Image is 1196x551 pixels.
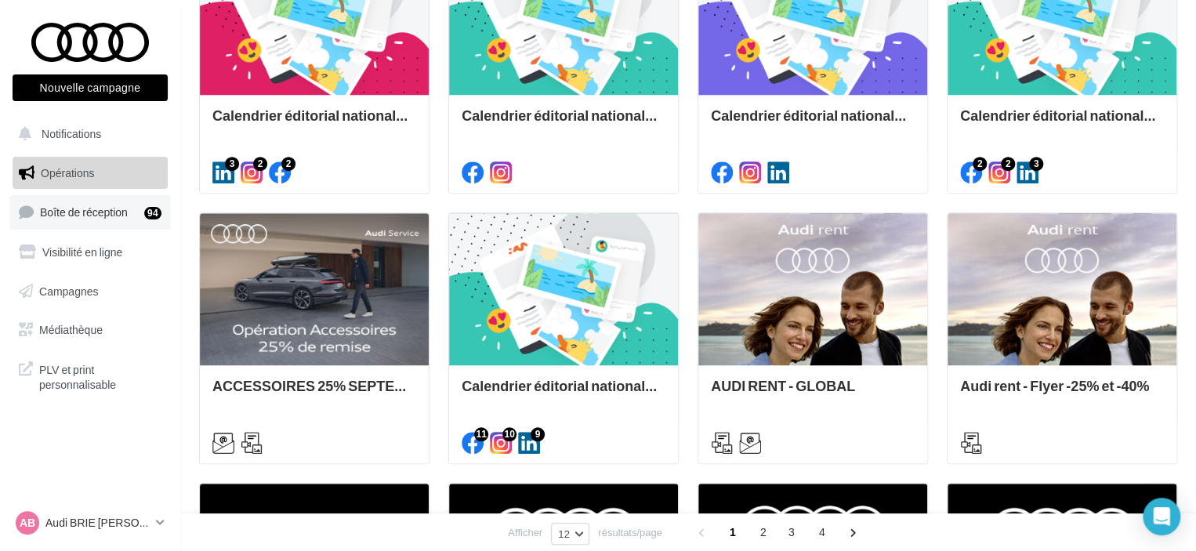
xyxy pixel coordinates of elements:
div: Calendrier éditorial national : du 02.09 au 09.09 [462,378,665,409]
a: Boîte de réception94 [9,195,171,229]
div: Calendrier éditorial national : semaine du 08.09 au 14.09 [711,107,915,139]
span: AB [20,515,35,531]
span: 2 [751,520,776,545]
div: 3 [1029,157,1043,171]
div: 10 [502,427,516,441]
button: Nouvelle campagne [13,74,168,101]
div: AUDI RENT - GLOBAL [711,378,915,409]
span: Notifications [42,127,101,140]
div: Audi rent - Flyer -25% et -40% [960,378,1164,409]
span: résultats/page [598,525,662,540]
div: Calendrier éditorial national : semaine du 22.09 au 28.09 [212,107,416,139]
span: Visibilité en ligne [42,245,122,259]
span: Opérations [41,166,94,179]
span: Campagnes [39,284,99,297]
div: 11 [474,427,488,441]
span: Afficher [508,525,542,540]
div: 2 [253,157,267,171]
div: Calendrier éditorial national : semaine du 15.09 au 21.09 [462,107,665,139]
div: 2 [973,157,987,171]
a: Campagnes [9,275,171,308]
span: 4 [810,520,835,545]
div: ACCESSOIRES 25% SEPTEMBRE - AUDI SERVICE [212,378,416,409]
div: 94 [144,207,161,219]
a: AB Audi BRIE [PERSON_NAME] [13,508,168,538]
span: 1 [720,520,745,545]
span: Médiathèque [39,323,103,336]
div: 2 [1001,157,1015,171]
div: 2 [281,157,295,171]
div: Open Intercom Messenger [1143,498,1180,535]
a: Opérations [9,157,171,190]
button: Notifications [9,118,165,150]
span: Boîte de réception [40,205,128,219]
button: 12 [551,523,589,545]
span: PLV et print personnalisable [39,359,161,393]
span: 12 [558,527,570,540]
div: 3 [225,157,239,171]
span: 3 [779,520,804,545]
a: Visibilité en ligne [9,236,171,269]
p: Audi BRIE [PERSON_NAME] [45,515,150,531]
a: PLV et print personnalisable [9,353,171,399]
div: Calendrier éditorial national : du 02.09 au 15.09 [960,107,1164,139]
a: Médiathèque [9,314,171,346]
div: 9 [531,427,545,441]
